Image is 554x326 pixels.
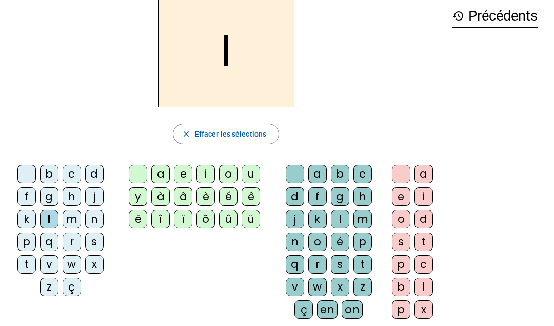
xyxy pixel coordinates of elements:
div: c [414,255,433,274]
div: d [414,210,433,228]
div: a [414,165,433,183]
div: t [353,255,372,274]
div: é [219,187,238,206]
div: â [174,187,192,206]
div: r [63,233,81,251]
div: e [174,165,192,183]
mat-icon: close [182,129,191,139]
div: s [392,233,410,251]
button: Effacer les sélections [173,124,279,144]
div: p [392,300,410,319]
div: h [353,187,372,206]
div: n [85,210,104,228]
div: m [63,210,81,228]
div: î [151,210,170,228]
div: é [331,233,349,251]
div: m [353,210,372,228]
div: ç [63,278,81,296]
div: k [308,210,327,228]
div: ë [129,210,147,228]
div: x [85,255,104,274]
div: o [392,210,410,228]
div: f [17,187,36,206]
div: û [219,210,238,228]
div: z [40,278,58,296]
div: p [17,233,36,251]
div: e [392,187,410,206]
div: c [353,165,372,183]
div: ï [174,210,192,228]
div: b [392,278,410,296]
div: j [85,187,104,206]
div: ü [242,210,260,228]
div: d [85,165,104,183]
div: x [414,300,433,319]
div: a [308,165,327,183]
div: n [286,233,304,251]
div: u [242,165,260,183]
div: l [331,210,349,228]
div: v [286,278,304,296]
mat-icon: history [452,10,464,22]
div: d [286,187,304,206]
div: s [85,233,104,251]
div: y [129,187,147,206]
div: p [353,233,372,251]
div: ê [242,187,260,206]
h3: Précédents [452,5,538,28]
div: q [40,233,58,251]
div: t [17,255,36,274]
div: è [196,187,215,206]
div: p [392,255,410,274]
div: b [40,165,58,183]
div: à [151,187,170,206]
div: r [308,255,327,274]
div: f [308,187,327,206]
div: w [308,278,327,296]
div: o [308,233,327,251]
div: x [331,278,349,296]
div: t [414,233,433,251]
div: o [219,165,238,183]
div: a [151,165,170,183]
div: v [40,255,58,274]
div: en [317,300,338,319]
span: Effacer les sélections [195,128,266,140]
div: j [286,210,304,228]
div: q [286,255,304,274]
div: ç [294,300,313,319]
div: h [63,187,81,206]
div: l [414,278,433,296]
div: i [414,187,433,206]
div: b [331,165,349,183]
div: ô [196,210,215,228]
div: i [196,165,215,183]
div: l [40,210,58,228]
div: g [331,187,349,206]
div: k [17,210,36,228]
div: z [353,278,372,296]
div: g [40,187,58,206]
div: on [342,300,363,319]
div: s [331,255,349,274]
div: w [63,255,81,274]
div: c [63,165,81,183]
